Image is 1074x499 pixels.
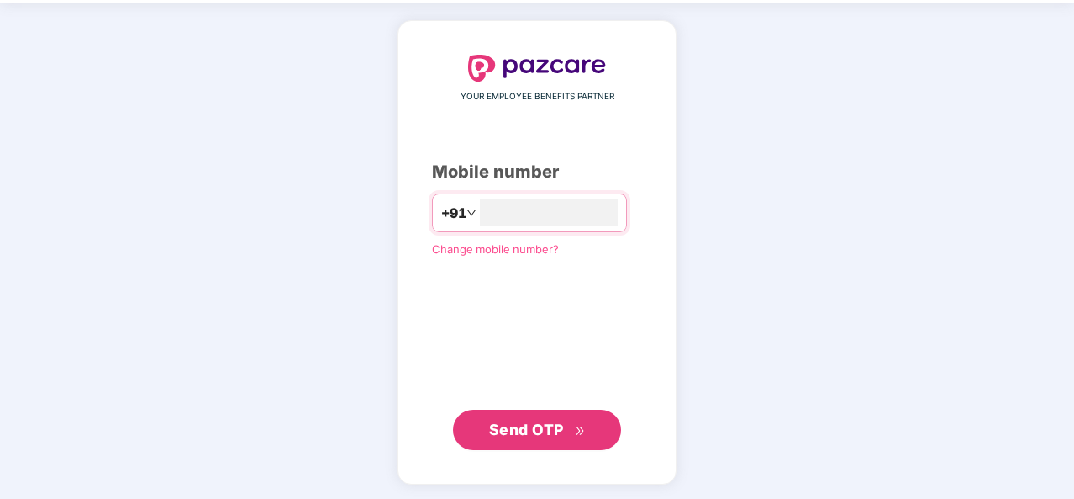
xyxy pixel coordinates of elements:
[575,426,586,437] span: double-right
[466,208,476,218] span: down
[453,410,621,450] button: Send OTPdouble-right
[468,55,606,82] img: logo
[489,421,564,438] span: Send OTP
[432,242,559,256] a: Change mobile number?
[441,203,466,224] span: +91
[461,90,614,104] span: YOUR EMPLOYEE BENEFITS PARTNER
[432,159,642,185] div: Mobile number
